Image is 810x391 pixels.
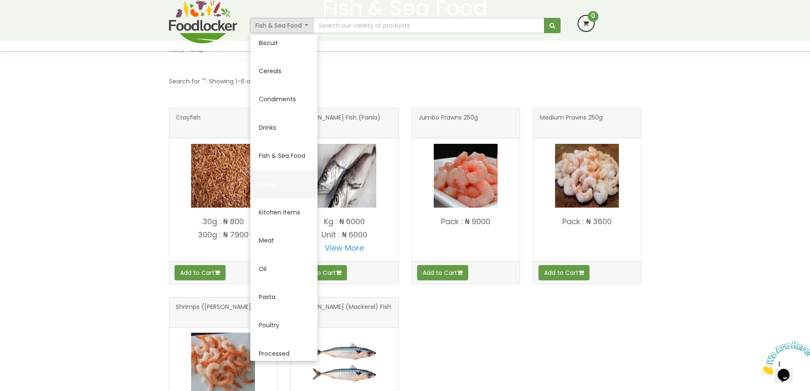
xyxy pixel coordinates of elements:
i: Add to cart [215,270,220,276]
button: Add to Cart [296,265,347,280]
img: Jumbo Prawns 250g [434,144,498,208]
span: 0 [588,11,598,22]
span: Medium Prawns 250g [540,114,603,131]
button: Add to Cart [175,265,226,280]
iframe: chat widget [757,338,810,378]
a: Biscuit [250,29,318,57]
span: Crayfish [176,114,200,131]
button: Fish & Sea Food [250,18,314,33]
span: 1 [3,3,7,11]
i: Add to cart [336,270,341,276]
button: Add to Cart [417,265,468,280]
a: Cereals [250,57,318,85]
img: Medium Prawns 250g [555,144,619,208]
a: Fish & Sea Food [250,142,318,170]
img: Crayfish [191,144,255,208]
i: Add to cart [578,270,584,276]
a: Poultry [250,311,318,339]
button: Add to Cart [538,265,590,280]
span: Shrimps ([PERSON_NAME]) 250g [176,304,270,321]
span: Jumbo Prawns 250g [418,114,478,131]
a: Pasta [250,283,318,311]
span: [PERSON_NAME] Fish (Panla) [297,114,381,131]
a: Kitchen Items [250,198,318,226]
i: Add to cart [457,270,463,276]
a: Oil [250,255,318,283]
p: 30g : ₦ 800 [169,217,277,226]
a: Meat [250,226,318,254]
input: Search our variety of products [313,18,544,33]
img: Chat attention grabber [3,3,56,37]
p: Unit : ₦ 6000 [291,231,398,239]
p: Pack : ₦ 9000 [412,217,520,226]
a: View More [325,243,364,253]
p: 300g : ₦ 7900 [169,231,277,239]
a: Drinks [250,114,318,142]
span: [PERSON_NAME] (Mackerel) Fish [297,304,391,321]
p: Kg : ₦ 6000 [291,217,398,226]
img: Hake Fish (Panla) [312,144,376,208]
p: Pack : ₦ 3600 [533,217,641,226]
a: Fruits [250,170,318,198]
a: Condiments [250,85,318,113]
p: Search for "": Showing 1–6 of 6 results [169,77,280,86]
a: Processed [250,340,318,368]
